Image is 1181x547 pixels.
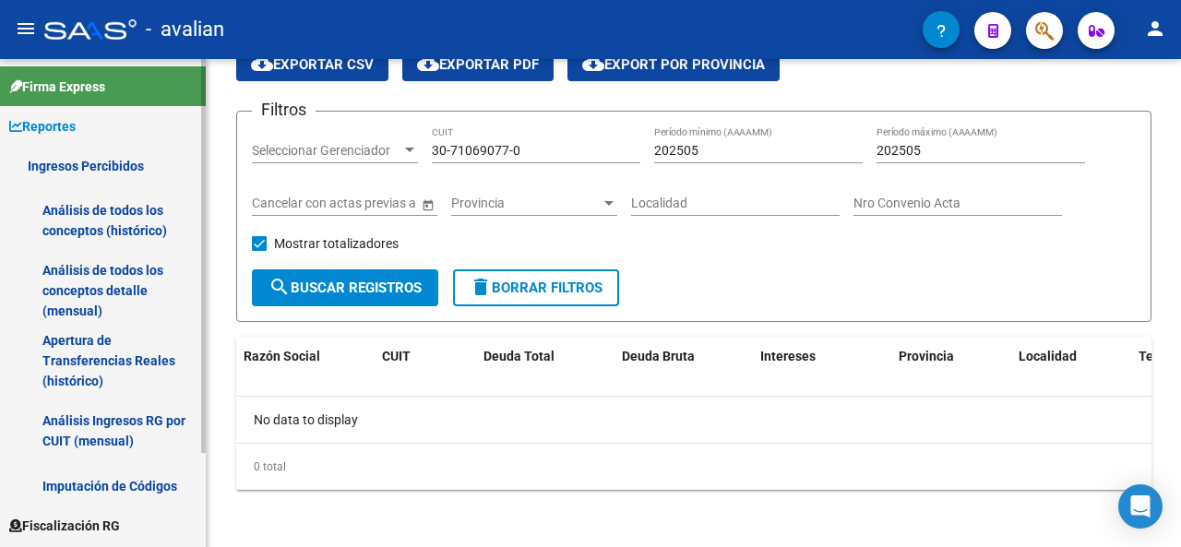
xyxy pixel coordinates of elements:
span: Razón Social [244,349,320,363]
span: Reportes [9,116,76,137]
datatable-header-cell: Deuda Total [476,337,614,398]
button: Exportar PDF [402,48,554,81]
mat-icon: cloud_download [582,53,604,75]
span: Exportar PDF [417,56,539,73]
mat-icon: person [1144,18,1166,40]
h3: Filtros [252,97,316,123]
datatable-header-cell: Razón Social [236,337,375,398]
button: Open calendar [418,195,437,214]
span: Borrar Filtros [470,279,602,296]
div: 0 total [236,444,1151,490]
span: Localidad [1019,349,1077,363]
button: Buscar Registros [252,269,438,306]
span: Exportar CSV [251,56,374,73]
button: Exportar CSV [236,48,388,81]
mat-icon: menu [15,18,37,40]
span: Export por Provincia [582,56,765,73]
span: Seleccionar Gerenciador [252,143,401,159]
span: Fiscalización RG [9,516,120,536]
span: Deuda Total [483,349,555,363]
mat-icon: cloud_download [251,53,273,75]
datatable-header-cell: Provincia [891,337,1011,398]
span: Intereses [760,349,816,363]
datatable-header-cell: Localidad [1011,337,1131,398]
mat-icon: delete [470,276,492,298]
span: Deuda Bruta [622,349,695,363]
span: Provincia [451,196,601,211]
span: Provincia [899,349,954,363]
span: Mostrar totalizadores [274,232,399,255]
datatable-header-cell: Intereses [753,337,891,398]
span: - avalian [146,9,224,50]
button: Export por Provincia [567,48,780,81]
span: Buscar Registros [268,279,422,296]
mat-icon: cloud_download [417,53,439,75]
mat-icon: search [268,276,291,298]
span: CUIT [382,349,411,363]
button: Borrar Filtros [453,269,619,306]
span: Firma Express [9,77,105,97]
datatable-header-cell: Deuda Bruta [614,337,753,398]
datatable-header-cell: CUIT [375,337,476,398]
div: No data to display [236,397,1151,443]
div: Open Intercom Messenger [1118,484,1163,529]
